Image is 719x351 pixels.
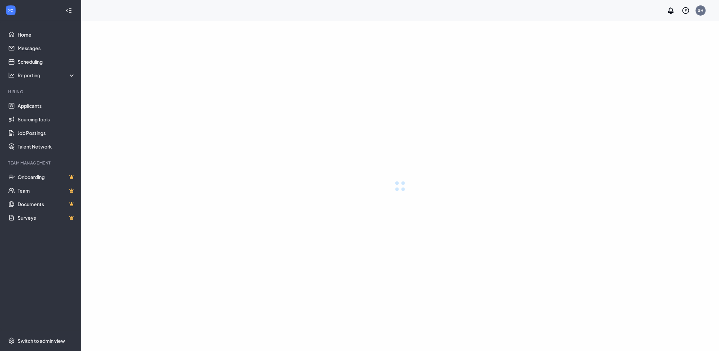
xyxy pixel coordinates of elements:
[18,337,65,344] div: Switch to admin view
[18,72,76,79] div: Reporting
[18,55,75,69] a: Scheduling
[18,28,75,41] a: Home
[18,197,75,211] a: DocumentsCrown
[18,126,75,140] a: Job Postings
[667,6,675,15] svg: Notifications
[7,7,14,14] svg: WorkstreamLogo
[18,41,75,55] a: Messages
[65,7,72,14] svg: Collapse
[8,72,15,79] svg: Analysis
[18,140,75,153] a: Talent Network
[8,160,74,166] div: Team Management
[682,6,690,15] svg: QuestionInfo
[18,184,75,197] a: TeamCrown
[8,337,15,344] svg: Settings
[18,170,75,184] a: OnboardingCrown
[18,211,75,225] a: SurveysCrown
[18,113,75,126] a: Sourcing Tools
[8,89,74,95] div: Hiring
[698,7,704,13] div: SH
[18,99,75,113] a: Applicants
